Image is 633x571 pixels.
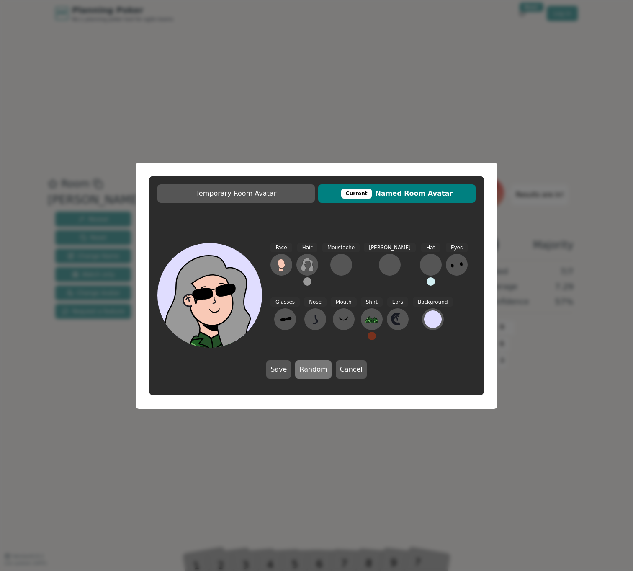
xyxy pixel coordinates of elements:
span: Background [413,297,453,307]
button: Save [266,360,291,379]
button: Temporary Room Avatar [157,184,315,203]
span: Temporary Room Avatar [162,189,311,199]
button: Cancel [336,360,367,379]
button: CurrentNamed Room Avatar [318,184,476,203]
span: [PERSON_NAME] [364,243,416,253]
span: Hat [421,243,440,253]
span: Ears [387,297,408,307]
span: Named Room Avatar [322,189,471,199]
span: Eyes [446,243,468,253]
button: Random [295,360,331,379]
span: Hair [297,243,318,253]
span: Face [270,243,292,253]
span: Moustache [322,243,360,253]
span: Mouth [331,297,357,307]
span: Shirt [361,297,383,307]
span: Glasses [270,297,300,307]
span: Nose [304,297,327,307]
div: This avatar will be displayed in dedicated rooms [341,189,372,199]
